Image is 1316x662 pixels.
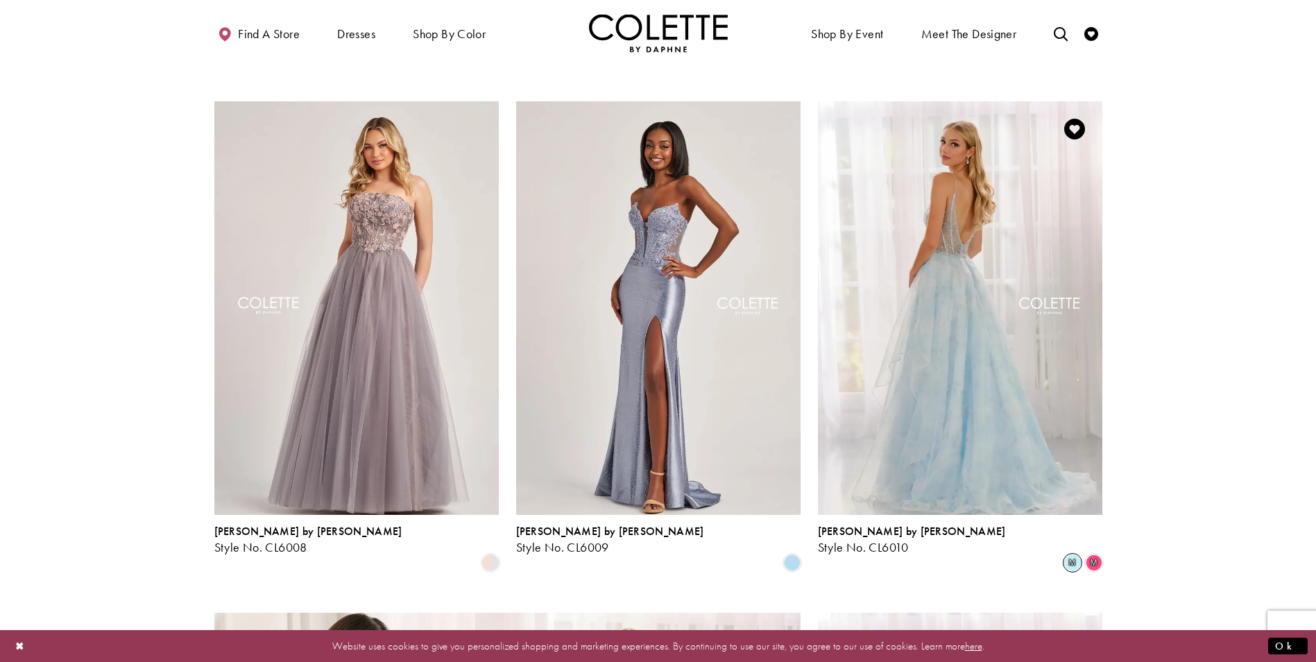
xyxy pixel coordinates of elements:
span: Dresses [337,27,375,41]
img: Colette by Daphne [589,14,728,52]
span: Shop by color [409,14,489,52]
a: here [965,638,982,652]
span: Shop By Event [811,27,883,41]
i: Cloud Blue [784,554,801,571]
a: Visit Colette by Daphne Style No. CL6008 Page [214,101,499,515]
div: Colette by Daphne Style No. CL6010 [818,525,1006,554]
button: Submit Dialog [1268,637,1308,654]
a: Visit Colette by Daphne Style No. CL6009 Page [516,101,801,515]
a: Find a store [214,14,303,52]
i: Platinum/Blush [482,554,499,571]
span: Style No. CL6008 [214,539,307,555]
span: Style No. CL6010 [818,539,909,555]
span: [PERSON_NAME] by [PERSON_NAME] [214,524,402,538]
a: Visit Colette by Daphne Style No. CL6010 Page [818,101,1102,515]
a: Toggle search [1050,14,1071,52]
span: [PERSON_NAME] by [PERSON_NAME] [516,524,704,538]
a: Visit Home Page [589,14,728,52]
a: Check Wishlist [1081,14,1102,52]
button: Close Dialog [8,634,32,658]
a: Add to Wishlist [1060,114,1089,144]
a: Meet the designer [918,14,1020,52]
span: Find a store [238,27,300,41]
span: Shop By Event [807,14,887,52]
span: [PERSON_NAME] by [PERSON_NAME] [818,524,1006,538]
div: Colette by Daphne Style No. CL6008 [214,525,402,554]
div: Colette by Daphne Style No. CL6009 [516,525,704,554]
p: Website uses cookies to give you personalized shopping and marketing experiences. By continuing t... [100,636,1216,655]
span: Style No. CL6009 [516,539,609,555]
span: Dresses [334,14,379,52]
i: Light Blue Floral [1064,554,1081,571]
span: Shop by color [413,27,486,41]
i: Pink Floral [1086,554,1102,571]
span: Meet the designer [921,27,1017,41]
